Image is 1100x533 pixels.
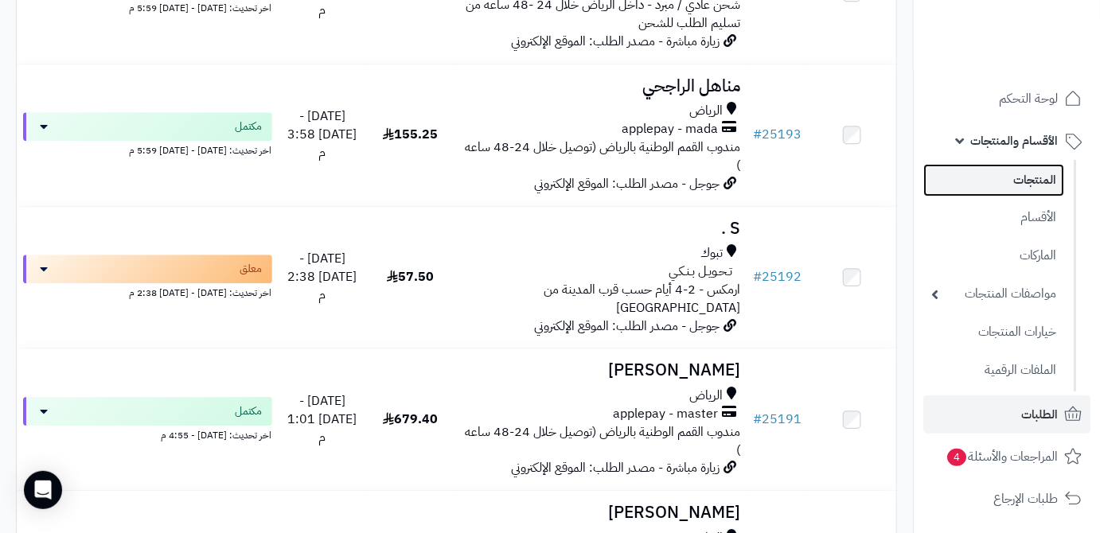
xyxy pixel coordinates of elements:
div: اخر تحديث: [DATE] - [DATE] 2:38 م [23,283,272,300]
a: #25193 [754,125,802,144]
span: زيارة مباشرة - مصدر الطلب: الموقع الإلكتروني [512,458,720,477]
span: الأقسام والمنتجات [970,130,1058,152]
h3: [PERSON_NAME] [461,504,741,522]
span: # [754,267,763,286]
div: اخر تحديث: [DATE] - 4:55 م [23,426,272,442]
h3: مناهل الراجحي [461,77,741,95]
span: ارمكس - 2-4 أيام حسب قرب المدينة من [GEOGRAPHIC_DATA] [544,280,741,317]
a: #25192 [754,267,802,286]
span: معلق [240,261,263,277]
span: طلبات الإرجاع [993,488,1058,510]
span: مندوب القمم الوطنية بالرياض (توصيل خلال 24-48 ساعه ) [466,422,741,460]
span: 679.40 [383,410,438,429]
span: الطلبات [1021,403,1058,426]
a: الطلبات [923,395,1090,434]
div: اخر تحديث: [DATE] - [DATE] 5:59 م [23,141,272,158]
a: الماركات [923,239,1064,273]
span: مكتمل [236,403,263,419]
a: خيارات المنتجات [923,315,1064,349]
a: المراجعات والأسئلة4 [923,438,1090,476]
span: applepay - master [614,405,719,423]
a: #25191 [754,410,802,429]
span: # [754,410,763,429]
span: الرياض [690,102,724,120]
img: logo-2.png [992,12,1085,45]
span: الرياض [690,387,724,405]
span: applepay - mada [622,120,719,138]
span: مكتمل [236,119,263,134]
a: طلبات الإرجاع [923,480,1090,518]
span: لوحة التحكم [999,88,1058,110]
span: 155.25 [383,125,438,144]
span: 4 [946,448,966,466]
span: المراجعات والأسئلة [946,445,1058,468]
span: [DATE] - [DATE] 3:58 م [287,107,357,162]
span: 57.50 [387,267,434,286]
span: مندوب القمم الوطنية بالرياض (توصيل خلال 24-48 ساعه ) [466,138,741,175]
span: # [754,125,763,144]
div: Open Intercom Messenger [24,471,62,509]
a: الأقسام [923,200,1064,235]
span: [DATE] - [DATE] 1:01 م [287,391,357,447]
a: الملفات الرقمية [923,353,1064,387]
h3: [PERSON_NAME] [461,361,741,379]
a: لوحة التحكم [923,80,1090,118]
span: [DATE] - [DATE] 2:38 م [287,249,357,305]
span: تبوك [701,244,724,263]
span: جوجل - مصدر الطلب: الموقع الإلكتروني [535,174,720,193]
span: زيارة مباشرة - مصدر الطلب: الموقع الإلكتروني [512,32,720,51]
a: المنتجات [923,164,1064,196]
h3: S . [461,220,741,238]
span: تـحـويـل بـنـكـي [669,263,733,281]
a: مواصفات المنتجات [923,277,1064,311]
span: جوجل - مصدر الطلب: الموقع الإلكتروني [535,317,720,336]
